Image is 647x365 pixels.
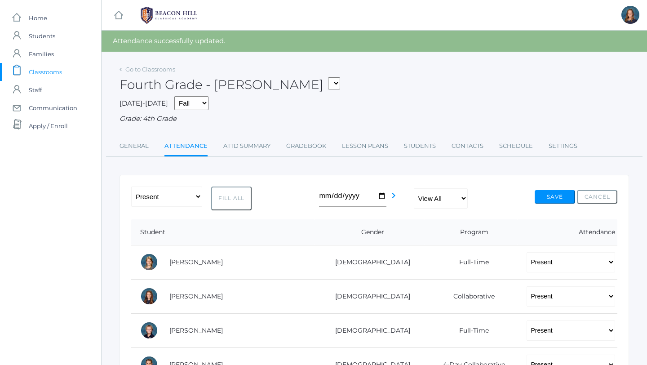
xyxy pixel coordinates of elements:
[518,219,617,245] th: Attendance
[404,137,436,155] a: Students
[211,187,252,210] button: Fill All
[29,9,47,27] span: Home
[223,137,270,155] a: Attd Summary
[424,313,517,347] td: Full-Time
[424,245,517,279] td: Full-Time
[125,66,175,73] a: Go to Classrooms
[388,194,399,203] a: chevron_right
[120,137,149,155] a: General
[120,114,629,124] div: Grade: 4th Grade
[140,287,158,305] div: Claire Arnold
[577,190,617,204] button: Cancel
[29,81,42,99] span: Staff
[29,63,62,81] span: Classrooms
[621,6,639,24] div: Ellie Bradley
[315,219,424,245] th: Gender
[29,27,55,45] span: Students
[120,99,168,107] span: [DATE]-[DATE]
[424,279,517,313] td: Collaborative
[342,137,388,155] a: Lesson Plans
[499,137,533,155] a: Schedule
[169,292,223,300] a: [PERSON_NAME]
[286,137,326,155] a: Gradebook
[315,279,424,313] td: [DEMOGRAPHIC_DATA]
[388,190,399,201] i: chevron_right
[29,99,77,117] span: Communication
[315,245,424,279] td: [DEMOGRAPHIC_DATA]
[424,219,517,245] th: Program
[164,137,208,156] a: Attendance
[29,117,68,135] span: Apply / Enroll
[549,137,577,155] a: Settings
[535,190,575,204] button: Save
[452,137,483,155] a: Contacts
[135,4,203,27] img: BHCALogos-05-308ed15e86a5a0abce9b8dd61676a3503ac9727e845dece92d48e8588c001991.png
[315,313,424,347] td: [DEMOGRAPHIC_DATA]
[169,326,223,334] a: [PERSON_NAME]
[140,253,158,271] div: Amelia Adams
[102,31,647,52] div: Attendance successfully updated.
[131,219,315,245] th: Student
[29,45,54,63] span: Families
[169,258,223,266] a: [PERSON_NAME]
[140,321,158,339] div: Levi Beaty
[120,78,340,92] h2: Fourth Grade - [PERSON_NAME]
